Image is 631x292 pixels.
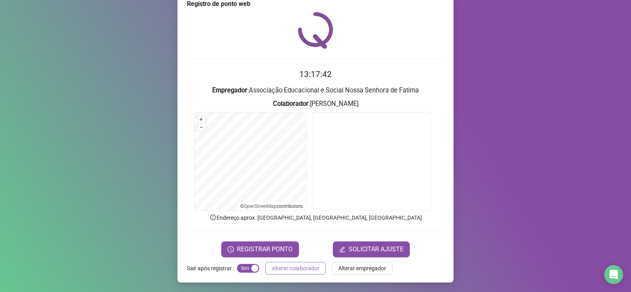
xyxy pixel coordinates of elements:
[228,246,234,252] span: clock-circle
[187,85,444,96] h3: : Associação Educacional e Social Nossa Senhora de Fatima
[273,100,308,107] strong: Colaborador
[209,214,217,221] span: info-circle
[265,262,326,275] button: Alterar colaborador
[339,246,345,252] span: edit
[237,245,293,254] span: REGISTRAR PONTO
[604,265,623,284] div: Open Intercom Messenger
[299,70,332,79] time: 13:17:42
[187,262,237,275] label: Sair após registrar
[198,124,205,131] button: –
[187,99,444,109] h3: : [PERSON_NAME]
[187,213,444,222] p: Endereço aprox. : [GEOGRAPHIC_DATA], [GEOGRAPHIC_DATA], [GEOGRAPHIC_DATA]
[240,203,304,209] li: © contributors.
[338,264,386,273] span: Alterar empregador
[221,241,299,257] button: REGISTRAR PONTO
[349,245,403,254] span: SOLICITAR AJUSTE
[272,264,319,273] span: Alterar colaborador
[244,203,276,209] a: OpenStreetMap
[332,262,392,275] button: Alterar empregador
[298,12,333,49] img: QRPoint
[212,87,247,94] strong: Empregador
[198,116,205,123] button: +
[333,241,410,257] button: editSOLICITAR AJUSTE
